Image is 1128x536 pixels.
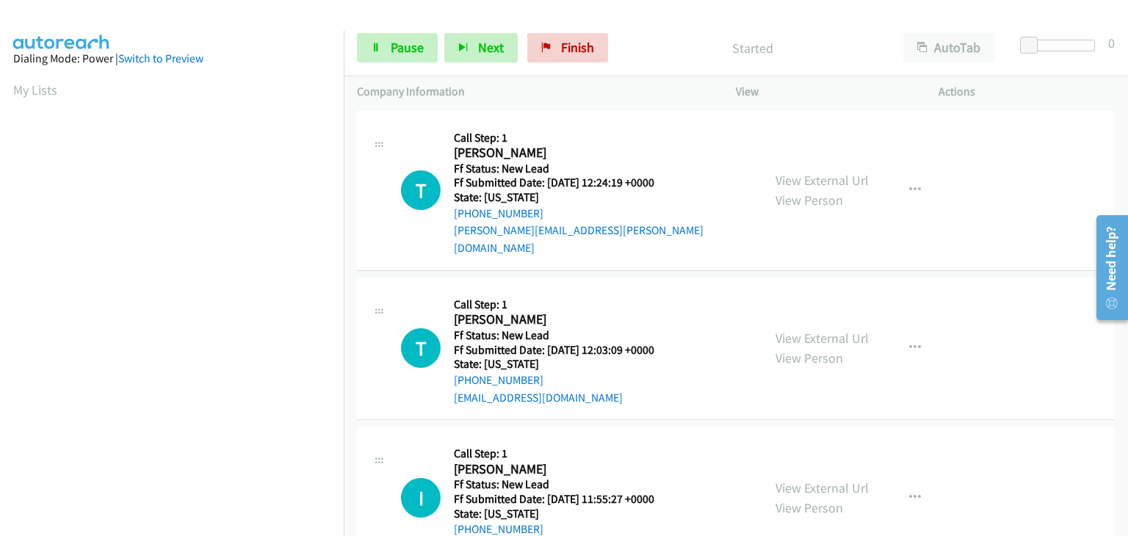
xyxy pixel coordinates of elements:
span: Finish [561,39,594,56]
div: Delay between calls (in seconds) [1027,40,1095,51]
h5: State: [US_STATE] [454,357,673,372]
div: The call is yet to be attempted [401,328,441,368]
h1: T [401,328,441,368]
a: View Person [775,192,843,209]
a: View External Url [775,172,869,189]
span: Pause [391,39,424,56]
div: The call is yet to be attempted [401,170,441,210]
button: Next [444,33,518,62]
iframe: Resource Center [1086,209,1128,326]
a: [PERSON_NAME][EMAIL_ADDRESS][PERSON_NAME][DOMAIN_NAME] [454,223,704,255]
a: [PHONE_NUMBER] [454,373,543,387]
p: Started [628,38,877,58]
a: [PHONE_NUMBER] [454,206,543,220]
h2: [PERSON_NAME] [454,145,673,162]
h5: State: [US_STATE] [454,507,673,521]
h5: Ff Submitted Date: [DATE] 11:55:27 +0000 [454,492,673,507]
h5: Ff Submitted Date: [DATE] 12:24:19 +0000 [454,175,749,190]
a: Finish [527,33,608,62]
p: Company Information [357,83,709,101]
div: The call is yet to be attempted [401,478,441,518]
h5: Ff Status: New Lead [454,328,673,343]
h5: Ff Status: New Lead [454,162,749,176]
a: View Person [775,499,843,516]
h2: [PERSON_NAME] [454,461,673,478]
h5: Call Step: 1 [454,297,673,312]
h2: [PERSON_NAME] [454,311,673,328]
p: View [736,83,912,101]
p: Actions [939,83,1115,101]
a: [PHONE_NUMBER] [454,522,543,536]
button: AutoTab [903,33,994,62]
a: View External Url [775,330,869,347]
h5: Call Step: 1 [454,131,749,145]
a: [EMAIL_ADDRESS][DOMAIN_NAME] [454,391,623,405]
h1: I [401,478,441,518]
div: Dialing Mode: Power | [13,50,330,68]
a: Pause [357,33,438,62]
a: View External Url [775,479,869,496]
h5: State: [US_STATE] [454,190,749,205]
div: 0 [1108,33,1115,53]
a: My Lists [13,82,57,98]
h5: Ff Submitted Date: [DATE] 12:03:09 +0000 [454,343,673,358]
h5: Ff Status: New Lead [454,477,673,492]
span: Next [478,39,504,56]
a: View Person [775,350,843,366]
h5: Call Step: 1 [454,446,673,461]
a: Switch to Preview [118,51,203,65]
h1: T [401,170,441,210]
